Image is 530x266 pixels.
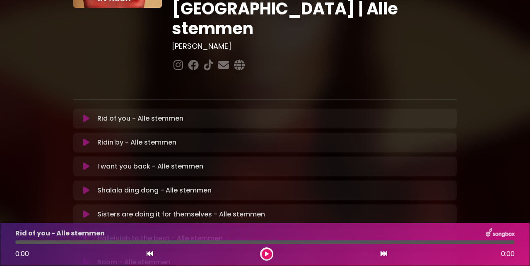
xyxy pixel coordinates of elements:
p: Shalala ding dong - Alle stemmen [97,185,212,195]
span: 0:00 [501,249,515,259]
p: Rid of you - Alle stemmen [97,114,183,123]
p: Ridin by - Alle stemmen [97,138,176,147]
p: I want you back - Alle stemmen [97,161,203,171]
span: 0:00 [15,249,29,259]
p: Rid of you - Alle stemmen [15,228,105,238]
p: Sisters are doing it for themselves - Alle stemmen [97,209,265,219]
img: songbox-logo-white.png [486,228,515,239]
h3: [PERSON_NAME] [172,42,457,51]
